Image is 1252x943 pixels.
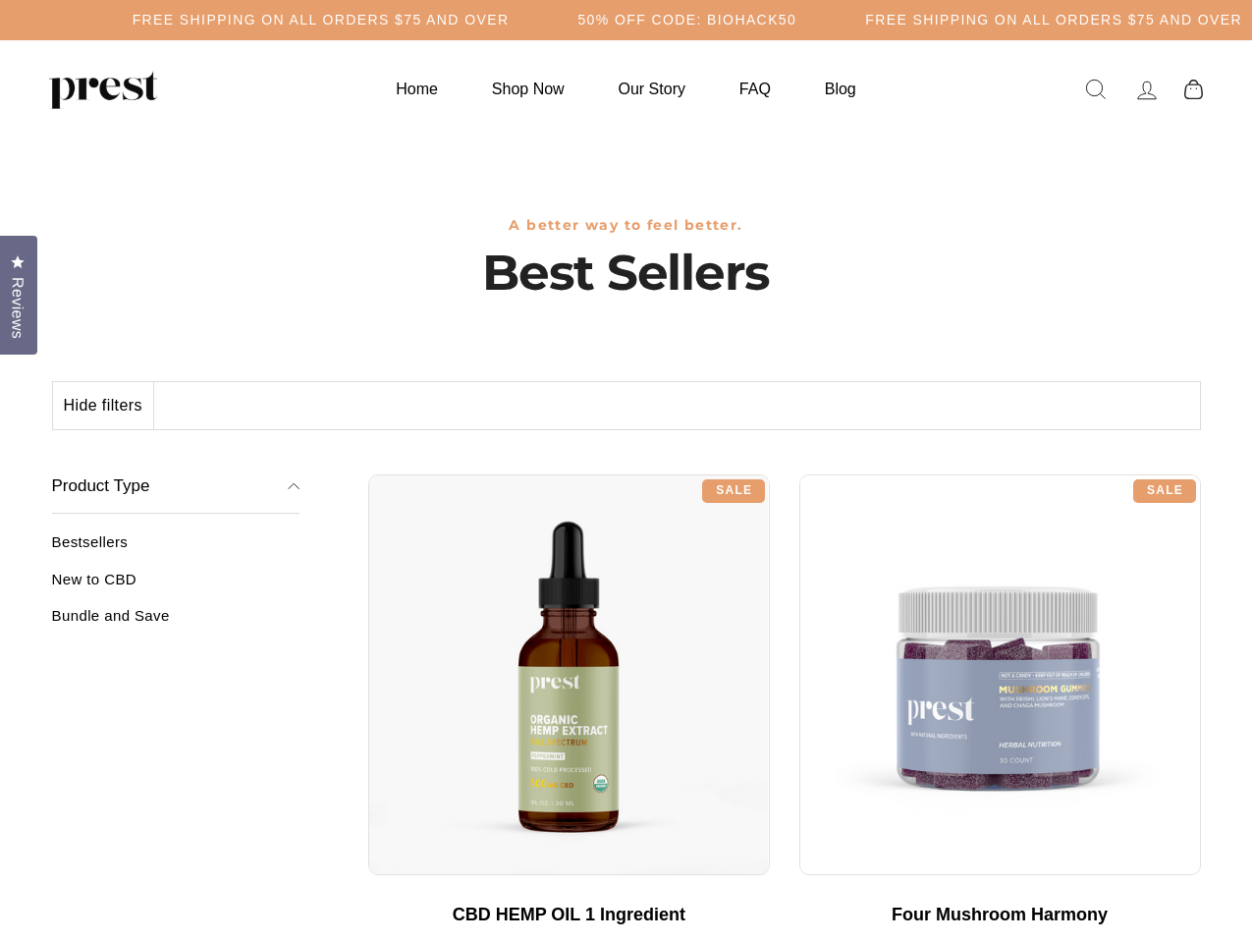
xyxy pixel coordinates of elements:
[133,12,510,28] h5: Free Shipping on all orders $75 and over
[5,277,30,339] span: Reviews
[52,533,300,566] a: Bestsellers
[53,382,154,429] button: Hide filters
[52,217,1201,234] h3: A better way to feel better.
[1133,479,1196,503] div: Sale
[819,905,1181,926] div: Four Mushroom Harmony
[715,70,795,108] a: FAQ
[577,12,796,28] h5: 50% OFF CODE: BIOHACK50
[49,70,157,109] img: PREST ORGANICS
[52,571,300,603] a: New to CBD
[52,244,1201,303] h1: Best Sellers
[865,12,1242,28] h5: Free Shipping on all orders $75 and over
[702,479,765,503] div: Sale
[371,70,463,108] a: Home
[467,70,589,108] a: Shop Now
[52,607,300,639] a: Bundle and Save
[388,905,750,926] div: CBD HEMP OIL 1 Ingredient
[52,460,300,515] button: Product Type
[594,70,710,108] a: Our Story
[371,70,880,108] ul: Primary
[800,70,881,108] a: Blog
